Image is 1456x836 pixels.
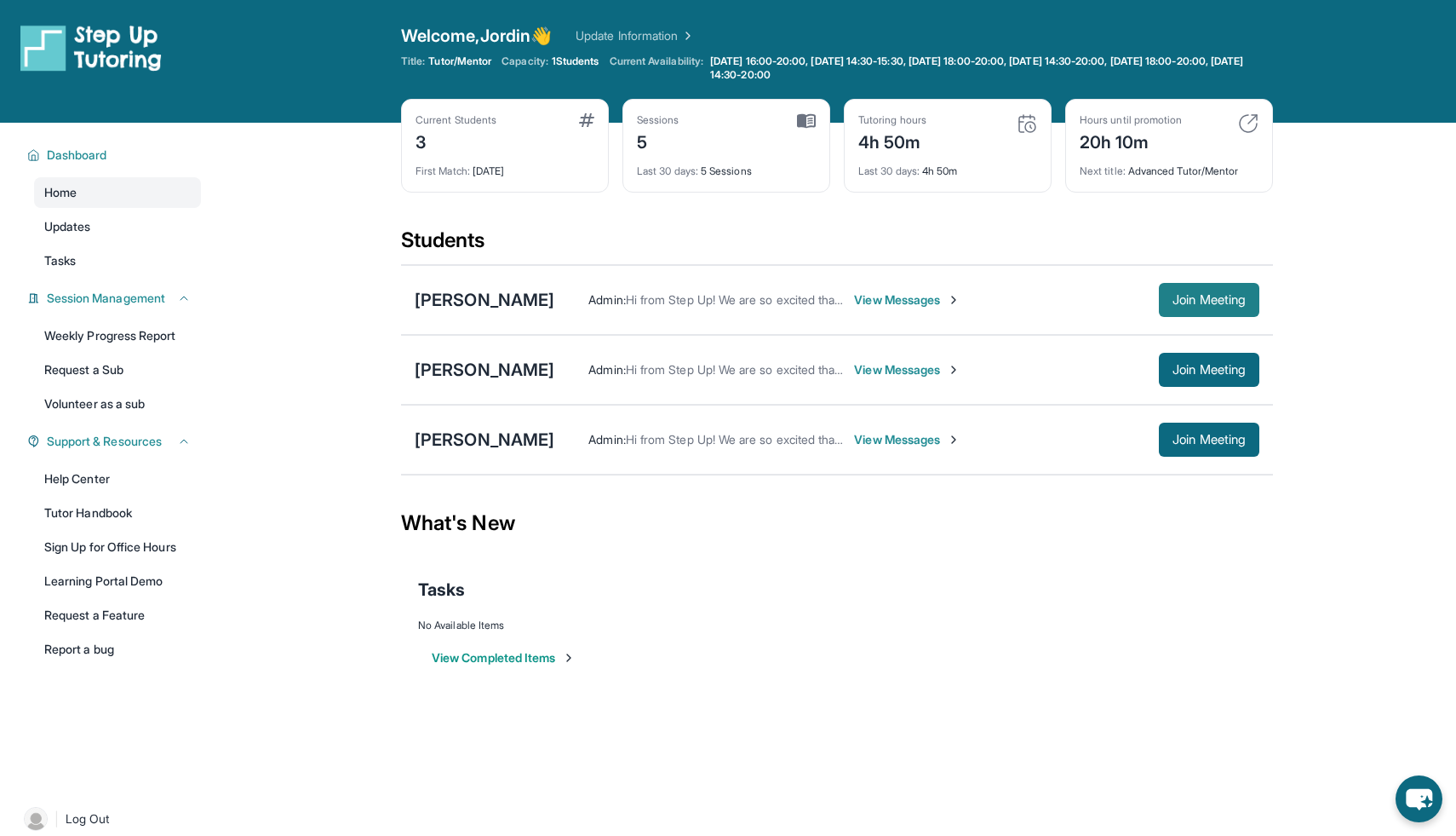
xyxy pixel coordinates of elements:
a: Update Information [576,27,695,44]
img: user-img [24,807,48,831]
div: [PERSON_NAME] [415,428,554,452]
img: Chevron-Right [947,363,960,377]
div: Tutoring hours [858,113,926,127]
span: Tasks [418,578,465,602]
button: Join Meeting [1159,423,1259,457]
a: Volunteer as a sub [34,389,201,419]
span: Tutor/Mentor [428,55,491,68]
span: Admin : [588,362,625,377]
div: 4h 50m [858,127,926,154]
img: card [579,113,594,127]
div: 3 [416,127,496,154]
button: View Completed Items [432,649,576,666]
span: Home [44,184,77,201]
span: Capacity: [502,55,548,68]
span: Log Out [66,810,110,827]
a: Sign Up for Office Hours [34,532,201,562]
span: Next title : [1080,164,1126,177]
span: View Messages [854,361,960,378]
img: Chevron-Right [947,293,960,307]
span: Welcome, Jordin 👋 [401,24,552,48]
div: 5 Sessions [637,154,816,178]
span: Join Meeting [1172,435,1246,445]
a: Weekly Progress Report [34,320,201,351]
span: Last 30 days : [637,164,698,177]
div: 4h 50m [858,154,1037,178]
button: Support & Resources [40,433,191,450]
img: card [1017,113,1037,134]
button: chat-button [1396,775,1442,822]
div: What's New [401,486,1273,561]
div: [PERSON_NAME] [415,358,554,382]
a: Learning Portal Demo [34,566,201,597]
span: Updates [44,218,91,235]
span: First Match : [416,164,470,177]
button: Join Meeting [1159,353,1259,387]
span: Last 30 days : [858,164,920,177]
span: Session Management [47,290,165,307]
img: Chevron-Right [947,433,960,447]
a: Tasks [34,245,201,276]
img: card [1238,113,1258,134]
span: Dashboard [47,147,107,164]
span: Support & Resources [47,433,162,450]
span: Join Meeting [1172,295,1246,305]
div: [PERSON_NAME] [415,288,554,312]
div: No Available Items [418,619,1256,632]
span: Current Availability: [610,55,703,82]
a: Tutor Handbook [34,498,201,528]
img: Chevron Right [678,27,695,44]
a: Request a Sub [34,355,201,385]
a: Help Center [34,464,201,494]
button: Dashboard [40,147,191,164]
button: Join Meeting [1159,283,1259,317]
div: Sessions [637,113,679,127]
div: Hours until promotion [1080,113,1182,127]
span: [DATE] 16:00-20:00, [DATE] 14:30-15:30, [DATE] 18:00-20:00, [DATE] 14:30-20:00, [DATE] 18:00-20:0... [710,55,1270,82]
button: Session Management [40,290,191,307]
a: Request a Feature [34,600,201,631]
a: Updates [34,211,201,242]
div: Students [401,227,1273,264]
span: Title: [401,55,425,68]
div: Current Students [416,113,496,127]
img: logo [20,24,162,72]
span: | [54,809,59,829]
div: [DATE] [416,154,594,178]
a: Home [34,177,201,208]
span: View Messages [854,431,960,448]
span: Tasks [44,252,76,269]
a: Report a bug [34,634,201,665]
div: 5 [637,127,679,154]
span: Join Meeting [1172,365,1246,375]
div: Advanced Tutor/Mentor [1080,154,1258,178]
span: View Messages [854,291,960,308]
span: 1 Students [552,55,599,68]
span: Admin : [588,432,625,447]
a: [DATE] 16:00-20:00, [DATE] 14:30-15:30, [DATE] 18:00-20:00, [DATE] 14:30-20:00, [DATE] 18:00-20:0... [707,55,1273,82]
span: Admin : [588,292,625,307]
img: card [797,113,816,129]
div: 20h 10m [1080,127,1182,154]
